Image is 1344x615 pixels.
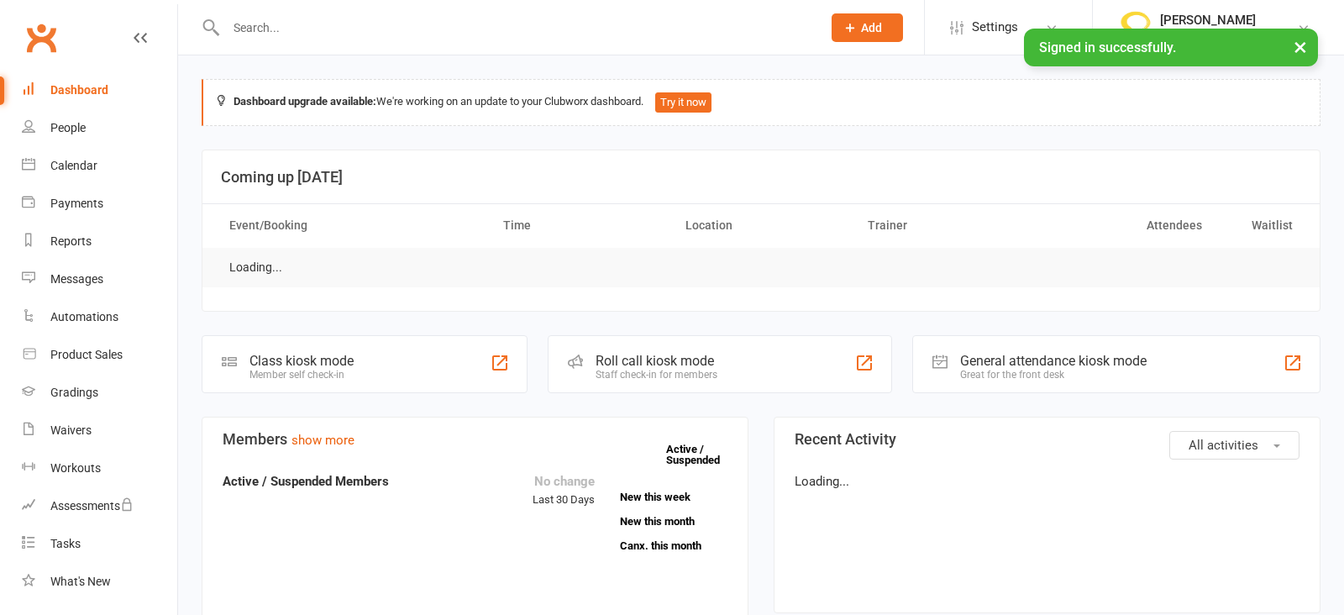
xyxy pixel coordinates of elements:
[20,17,62,59] a: Clubworx
[22,336,177,374] a: Product Sales
[291,433,354,448] a: show more
[488,204,670,247] th: Time
[50,83,108,97] div: Dashboard
[533,471,595,491] div: No change
[50,461,101,475] div: Workouts
[620,540,727,551] a: Canx. this month
[832,13,903,42] button: Add
[214,204,488,247] th: Event/Booking
[234,95,376,108] strong: Dashboard upgrade available:
[221,169,1301,186] h3: Coming up [DATE]
[50,348,123,361] div: Product Sales
[1169,431,1299,460] button: All activities
[1189,438,1258,453] span: All activities
[670,204,853,247] th: Location
[22,525,177,563] a: Tasks
[50,121,86,134] div: People
[22,374,177,412] a: Gradings
[22,449,177,487] a: Workouts
[596,353,717,369] div: Roll call kiosk mode
[666,431,740,478] a: Active / Suspended
[22,260,177,298] a: Messages
[50,234,92,248] div: Reports
[960,353,1147,369] div: General attendance kiosk mode
[795,471,1299,491] p: Loading...
[50,537,81,550] div: Tasks
[533,471,595,509] div: Last 30 Days
[22,487,177,525] a: Assessments
[50,272,103,286] div: Messages
[853,204,1035,247] th: Trainer
[50,310,118,323] div: Automations
[249,353,354,369] div: Class kiosk mode
[50,423,92,437] div: Waivers
[50,575,111,588] div: What's New
[22,298,177,336] a: Automations
[214,248,297,287] td: Loading...
[22,109,177,147] a: People
[972,8,1018,46] span: Settings
[620,516,727,527] a: New this month
[221,16,810,39] input: Search...
[1285,29,1315,65] button: ×
[596,369,717,381] div: Staff check-in for members
[22,71,177,109] a: Dashboard
[50,386,98,399] div: Gradings
[1217,204,1309,247] th: Waitlist
[223,474,389,489] strong: Active / Suspended Members
[249,369,354,381] div: Member self check-in
[50,159,97,172] div: Calendar
[22,185,177,223] a: Payments
[960,369,1147,381] div: Great for the front desk
[861,21,882,34] span: Add
[620,491,727,502] a: New this week
[22,563,177,601] a: What's New
[795,431,1299,448] h3: Recent Activity
[22,147,177,185] a: Calendar
[223,431,727,448] h3: Members
[202,79,1320,126] div: We're working on an update to your Clubworx dashboard.
[1035,204,1217,247] th: Attendees
[1118,11,1152,45] img: thumb_image1508806937.png
[22,412,177,449] a: Waivers
[655,92,711,113] button: Try it now
[22,223,177,260] a: Reports
[50,499,134,512] div: Assessments
[1039,39,1176,55] span: Signed in successfully.
[1160,28,1256,43] div: Elite Martial Arts
[50,197,103,210] div: Payments
[1160,13,1256,28] div: [PERSON_NAME]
